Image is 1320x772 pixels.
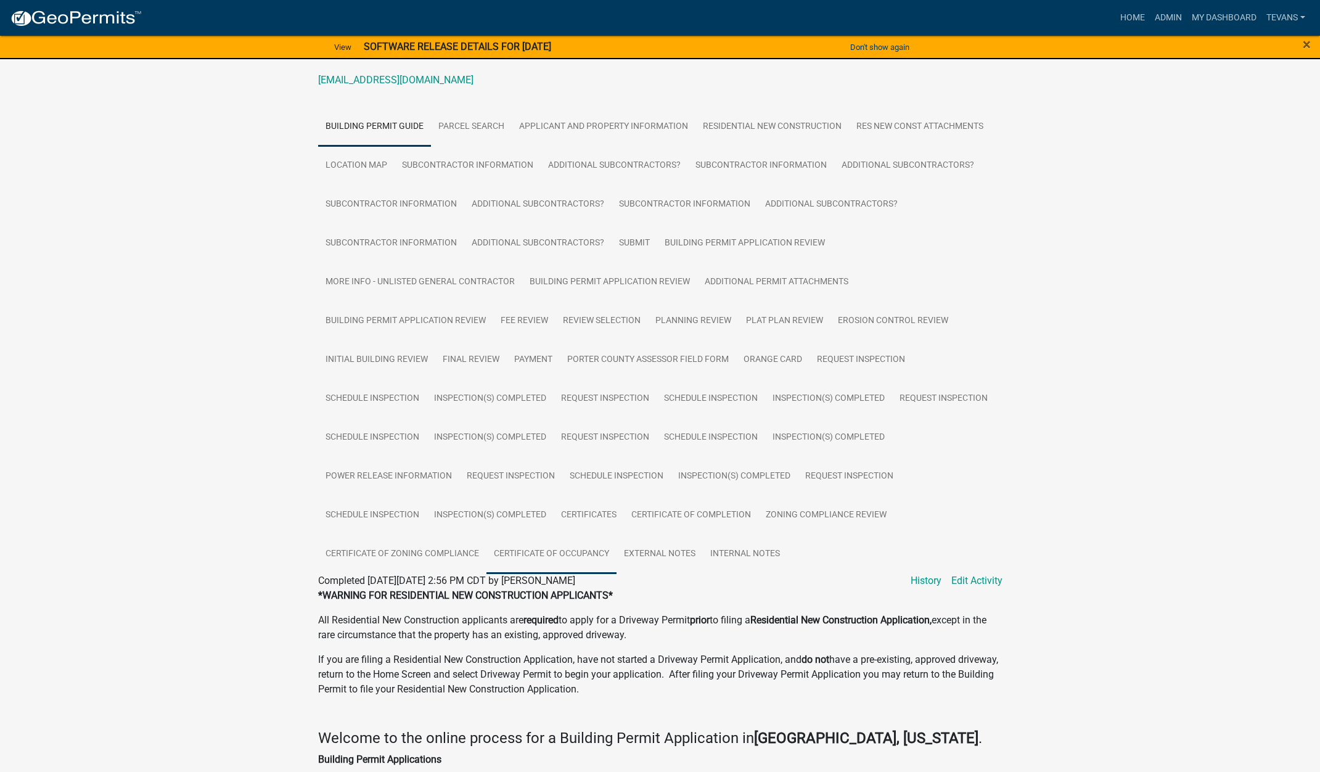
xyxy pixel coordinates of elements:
[318,575,575,586] span: Completed [DATE][DATE] 2:56 PM CDT by [PERSON_NAME]
[364,41,551,52] strong: SOFTWARE RELEASE DETAILS FOR [DATE]
[810,340,912,380] a: Request Inspection
[318,185,464,224] a: Subcontractor Information
[318,302,493,341] a: Building Permit Application Review
[798,457,901,496] a: Request Inspection
[688,146,834,186] a: Subcontractor Information
[1261,6,1310,30] a: tevans
[1115,6,1150,30] a: Home
[801,654,829,665] strong: do not
[697,263,856,302] a: Additional Permit Attachments
[657,418,765,458] a: Schedule Inspection
[459,457,562,496] a: Request Inspection
[671,457,798,496] a: Inspection(s) Completed
[750,614,932,626] strong: Residential New Construction Application,
[612,224,657,263] a: Submit
[318,754,441,765] strong: Building Permit Applications
[1303,37,1311,52] button: Close
[554,379,657,419] a: Request Inspection
[690,614,710,626] strong: prior
[427,379,554,419] a: Inspection(s) Completed
[329,37,356,57] a: View
[464,224,612,263] a: Additional Subcontractors?
[318,224,464,263] a: Subcontractor Information
[464,185,612,224] a: Additional Subcontractors?
[560,340,736,380] a: Porter County Assessor Field Form
[830,302,956,341] a: Erosion Control Review
[617,535,703,574] a: External Notes
[695,107,849,147] a: Residential New Construction
[758,185,905,224] a: Additional Subcontractors?
[435,340,507,380] a: Final Review
[1187,6,1261,30] a: My Dashboard
[758,496,894,535] a: Zoning Compliance Review
[318,146,395,186] a: Location Map
[318,457,459,496] a: Power Release Information
[562,457,671,496] a: Schedule Inspection
[765,418,892,458] a: Inspection(s) Completed
[554,496,624,535] a: Certificates
[657,224,832,263] a: Building Permit Application Review
[849,107,991,147] a: Res New Const Attachments
[486,535,617,574] a: Certificate of Occupancy
[1150,6,1187,30] a: Admin
[318,107,431,147] a: Building Permit Guide
[318,729,1002,747] h4: Welcome to the online process for a Building Permit Application in .
[765,379,892,419] a: Inspection(s) Completed
[318,418,427,458] a: Schedule Inspection
[612,185,758,224] a: Subcontractor Information
[523,614,559,626] strong: required
[911,573,941,588] a: History
[318,496,427,535] a: Schedule Inspection
[507,340,560,380] a: Payment
[395,146,541,186] a: Subcontractor Information
[951,573,1002,588] a: Edit Activity
[318,613,1002,643] p: All Residential New Construction applicants are to apply for a Driveway Permit to filing a except...
[736,340,810,380] a: Orange Card
[318,652,1002,697] p: If you are filing a Residential New Construction Application, have not started a Driveway Permit ...
[431,107,512,147] a: Parcel search
[318,340,435,380] a: Initial Building Review
[318,74,473,86] a: [EMAIL_ADDRESS][DOMAIN_NAME]
[834,146,982,186] a: Additional Subcontractors?
[703,535,787,574] a: Internal Notes
[493,302,555,341] a: Fee Review
[555,302,648,341] a: Review Selection
[427,496,554,535] a: Inspection(s) Completed
[512,107,695,147] a: Applicant and Property Information
[554,418,657,458] a: Request Inspection
[754,729,978,747] strong: [GEOGRAPHIC_DATA], [US_STATE]
[892,379,995,419] a: Request Inspection
[648,302,739,341] a: Planning Review
[624,496,758,535] a: Certificate of Completion
[657,379,765,419] a: Schedule Inspection
[845,37,914,57] button: Don't show again
[318,379,427,419] a: Schedule Inspection
[427,418,554,458] a: Inspection(s) Completed
[739,302,830,341] a: Plat Plan Review
[522,263,697,302] a: Building Permit Application Review
[1303,36,1311,53] span: ×
[318,535,486,574] a: Certificate of Zoning Compliance
[318,589,613,601] strong: *WARNING FOR RESIDENTIAL NEW CONSTRUCTION APPLICANTS*
[318,263,522,302] a: More Info - Unlisted General Contractor
[541,146,688,186] a: Additional Subcontractors?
